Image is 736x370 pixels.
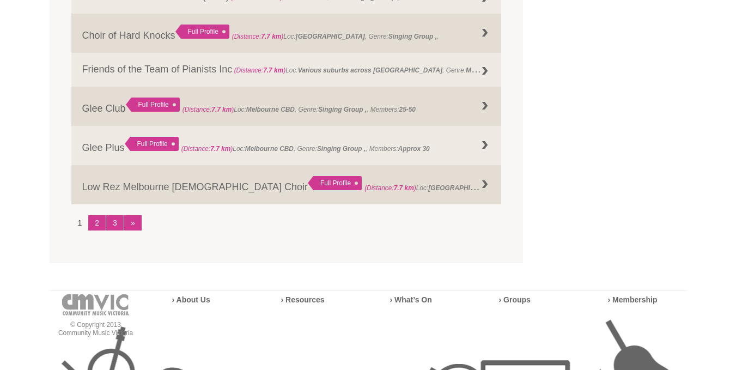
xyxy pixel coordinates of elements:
[245,145,294,153] strong: Melbourne CBD
[210,145,230,153] strong: 7.7 km
[88,215,106,231] a: 2
[281,295,325,304] a: › Resources
[608,295,658,304] a: › Membership
[394,184,414,192] strong: 7.7 km
[499,295,531,304] a: › Groups
[50,321,142,337] p: © Copyright 2013 Community Music Victoria
[125,137,179,151] div: Full Profile
[172,295,210,304] a: › About Us
[246,106,295,113] strong: Melbourne CBD
[126,98,180,112] div: Full Profile
[398,145,430,153] strong: Approx 30
[318,106,367,113] strong: Singing Group ,
[62,294,129,316] img: cmvic-logo-footer.png
[211,106,232,113] strong: 7.7 km
[71,53,502,87] a: Friends of the Team of Pianists Inc (Distance:7.7 km)Loc:Various suburbs across [GEOGRAPHIC_DATA]...
[232,33,284,40] span: (Distance: )
[388,33,437,40] strong: Singing Group ,
[71,126,502,165] a: Glee Plus Full Profile (Distance:7.7 km)Loc:Melbourne CBD, Genre:Singing Group ,, Members:Approx 30
[298,66,442,74] strong: Various suburbs across [GEOGRAPHIC_DATA]
[317,145,366,153] strong: Singing Group ,
[466,64,543,75] strong: Music Session (regular) ,
[71,87,502,126] a: Glee Club Full Profile (Distance:7.7 km)Loc:Melbourne CBD, Genre:Singing Group ,, Members:25-50
[364,184,416,192] span: (Distance: )
[181,145,430,153] span: Loc: , Genre: , Members:
[71,215,89,231] li: 1
[106,215,124,231] a: 3
[234,66,286,74] span: (Distance: )
[296,33,365,40] strong: [GEOGRAPHIC_DATA]
[261,33,281,40] strong: 7.7 km
[183,106,416,113] span: Loc: , Genre: , Members:
[175,25,229,39] div: Full Profile
[124,215,142,231] a: »
[399,106,416,113] strong: 25-50
[263,66,283,74] strong: 7.7 km
[232,33,439,40] span: Loc: , Genre: ,
[71,165,502,204] a: Low Rez Melbourne [DEMOGRAPHIC_DATA] Choir Full Profile (Distance:7.7 km)Loc:[GEOGRAPHIC_DATA], G...
[308,176,362,190] div: Full Profile
[71,14,502,53] a: Choir of Hard Knocks Full Profile (Distance:7.7 km)Loc:[GEOGRAPHIC_DATA], Genre:Singing Group ,,
[428,181,497,192] strong: [GEOGRAPHIC_DATA]
[183,106,234,113] span: (Distance: )
[390,295,432,304] a: › What’s On
[232,64,544,75] span: Loc: , Genre: ,
[364,181,609,192] span: Loc: , Genre: , Members:
[181,145,233,153] span: (Distance: )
